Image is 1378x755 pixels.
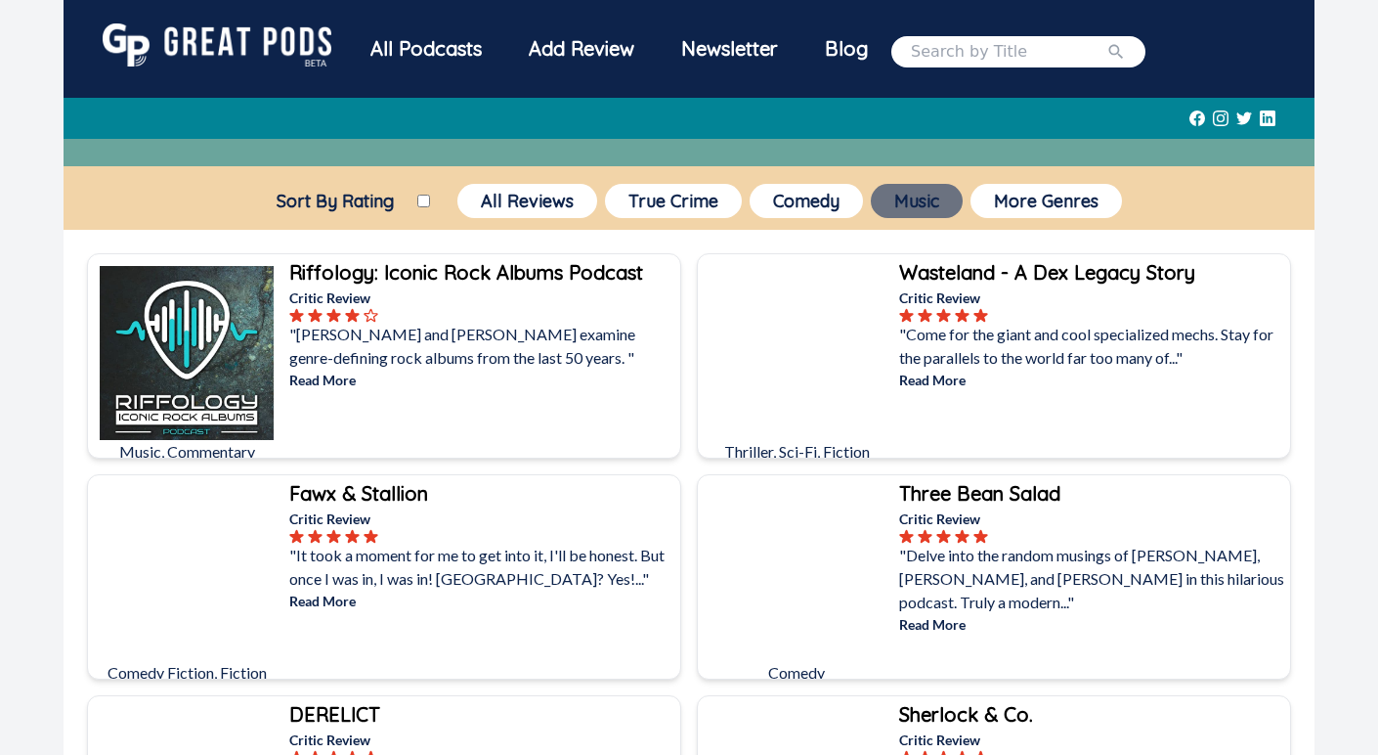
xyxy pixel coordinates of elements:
p: Critic Review [289,509,676,529]
input: Search by Title [911,40,1106,64]
p: Read More [899,370,1286,390]
a: Wasteland - A Dex Legacy StoryThriller, Sci-Fi, FictionWasteland - A Dex Legacy StoryCritic Revie... [697,253,1291,459]
b: Wasteland - A Dex Legacy Story [899,260,1195,285]
p: Read More [289,591,676,611]
a: Add Review [505,23,658,74]
div: All Podcasts [347,23,505,74]
a: True Crime [601,180,746,222]
a: Music [867,180,967,222]
b: DERELICT [289,702,380,727]
p: Music, Commentary [100,440,274,464]
p: "[PERSON_NAME] and [PERSON_NAME] examine genre-defining rock albums from the last 50 years. " [289,323,676,370]
p: Critic Review [899,288,1286,308]
button: Comedy [750,184,863,218]
label: Sort By Rating [253,190,417,212]
a: Fawx & StallionComedy Fiction, FictionFawx & StallionCritic Review"It took a moment for me to get... [87,474,681,680]
button: True Crime [605,184,742,218]
p: Read More [899,614,1286,635]
p: Comedy Fiction, Fiction [100,661,274,685]
p: "Come for the giant and cool specialized mechs. Stay for the parallels to the world far too many ... [899,323,1286,370]
button: All Reviews [457,184,597,218]
p: Read More [289,370,676,390]
button: Music [871,184,963,218]
a: All Reviews [453,180,601,222]
img: Riffology: Iconic Rock Albums Podcast [100,266,274,440]
b: Three Bean Salad [899,481,1060,506]
b: Riffology: Iconic Rock Albums Podcast [289,260,643,285]
button: More Genres [970,184,1122,218]
img: Wasteland - A Dex Legacy Story [710,266,883,440]
p: Critic Review [899,509,1286,529]
a: Riffology: Iconic Rock Albums PodcastMusic, CommentaryRiffology: Iconic Rock Albums PodcastCritic... [87,253,681,459]
b: Sherlock & Co. [899,702,1033,727]
a: All Podcasts [347,23,505,79]
a: Comedy [746,180,867,222]
p: Critic Review [289,288,676,308]
p: "It took a moment for me to get into it, I'll be honest. But once I was in, I was in! [GEOGRAPHIC... [289,544,676,591]
img: Three Bean Salad [710,487,883,661]
a: Blog [801,23,891,74]
img: Fawx & Stallion [100,487,274,661]
p: Comedy [710,661,883,685]
a: Three Bean SaladComedyThree Bean SaladCritic Review"Delve into the random musings of [PERSON_NAME... [697,474,1291,680]
p: "Delve into the random musings of [PERSON_NAME], [PERSON_NAME], and [PERSON_NAME] in this hilario... [899,544,1286,614]
p: Critic Review [289,730,676,750]
div: Newsletter [658,23,801,74]
b: Fawx & Stallion [289,481,428,506]
img: GreatPods [103,23,331,67]
p: Critic Review [899,730,1286,750]
p: Thriller, Sci-Fi, Fiction [710,440,883,464]
a: Newsletter [658,23,801,79]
